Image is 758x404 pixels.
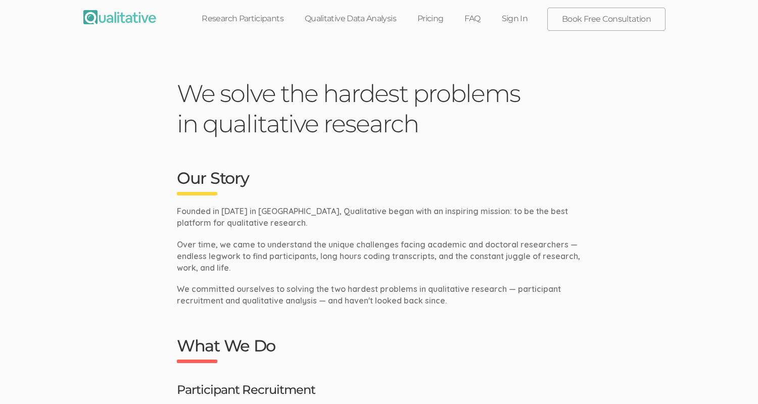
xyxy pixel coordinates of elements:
[191,8,294,30] a: Research Participants
[177,383,581,396] h3: Participant Recruitment
[177,206,581,229] p: Founded in [DATE] in [GEOGRAPHIC_DATA], Qualitative began with an inspiring mission: to be the be...
[177,169,581,195] h2: Our Story
[177,239,581,274] p: Over time, we came to understand the unique challenges facing academic and doctoral researchers —...
[83,10,156,24] img: Qualitative
[707,356,758,404] iframe: Chat Widget
[177,78,581,139] h1: We solve the hardest problems in qualitative research
[294,8,407,30] a: Qualitative Data Analysis
[177,283,581,307] p: We committed ourselves to solving the two hardest problems in qualitative research — participant ...
[491,8,539,30] a: Sign In
[454,8,491,30] a: FAQ
[548,8,665,30] a: Book Free Consultation
[177,337,581,363] h2: What We Do
[407,8,454,30] a: Pricing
